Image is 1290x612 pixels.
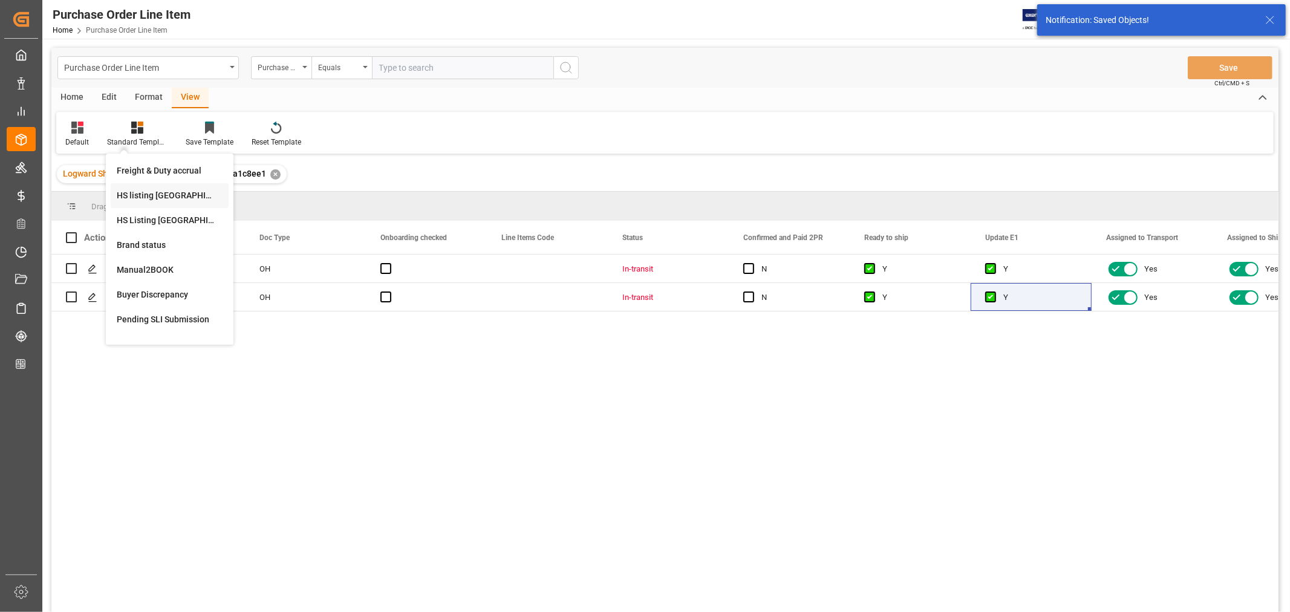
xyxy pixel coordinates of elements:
span: Yes [1144,284,1158,311]
div: Freight & Duty accrual [117,164,223,177]
span: Doc Type [259,233,290,242]
div: Standard Templates [107,137,168,148]
div: View [172,88,209,108]
div: OH [245,283,366,311]
div: Press SPACE to select this row. [51,255,124,283]
div: Y [882,255,956,283]
button: open menu [251,56,311,79]
div: Purchase Order Number [258,59,299,73]
div: Reset Template [252,137,301,148]
div: Purchase Order Line Item [64,59,226,74]
div: Edit [93,88,126,108]
button: open menu [57,56,239,79]
span: Assigned to Transport [1106,233,1178,242]
div: HS Listing [GEOGRAPHIC_DATA] [117,214,223,227]
span: Drag here to set row groups [91,202,186,211]
span: Update E1 [985,233,1018,242]
button: Save [1188,56,1272,79]
div: Manual2BOOK [117,264,223,276]
span: Yes [1265,255,1279,283]
span: Status [622,233,643,242]
img: Exertis%20JAM%20-%20Email%20Logo.jpg_1722504956.jpg [1023,9,1064,30]
a: Home [53,26,73,34]
div: N [761,255,835,283]
div: In-transit [622,255,714,283]
input: Type to search [372,56,553,79]
span: Onboarding checked [380,233,447,242]
div: Brand status [117,239,223,252]
div: Supplier Ready to Ship [117,338,223,351]
div: Purchase Order Line Item [53,5,191,24]
div: Default [65,137,89,148]
div: Y [882,284,956,311]
span: 39197a1c8ee1 [209,169,266,178]
div: In-transit [622,284,714,311]
div: N [761,284,835,311]
div: Save Template [186,137,233,148]
button: search button [553,56,579,79]
div: HS listing [GEOGRAPHIC_DATA] [117,189,223,202]
div: Action [84,232,110,243]
div: Pending SLI Submission [117,313,223,326]
div: Home [51,88,93,108]
span: Yes [1144,255,1158,283]
div: Equals [318,59,359,73]
span: Ready to ship [864,233,908,242]
div: Format [126,88,172,108]
span: Logward Shipment Reference [63,169,177,178]
span: Confirmed and Paid 2PR [743,233,823,242]
div: Notification: Saved Objects! [1046,14,1254,27]
button: open menu [311,56,372,79]
span: Ctrl/CMD + S [1214,79,1249,88]
div: Y [1003,284,1077,311]
div: ✕ [270,169,281,180]
div: OH [245,255,366,282]
div: Buyer Discrepancy [117,288,223,301]
span: Yes [1265,284,1279,311]
div: Y [1003,255,1077,283]
span: Line Items Code [501,233,554,242]
div: Press SPACE to select this row. [51,283,124,311]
